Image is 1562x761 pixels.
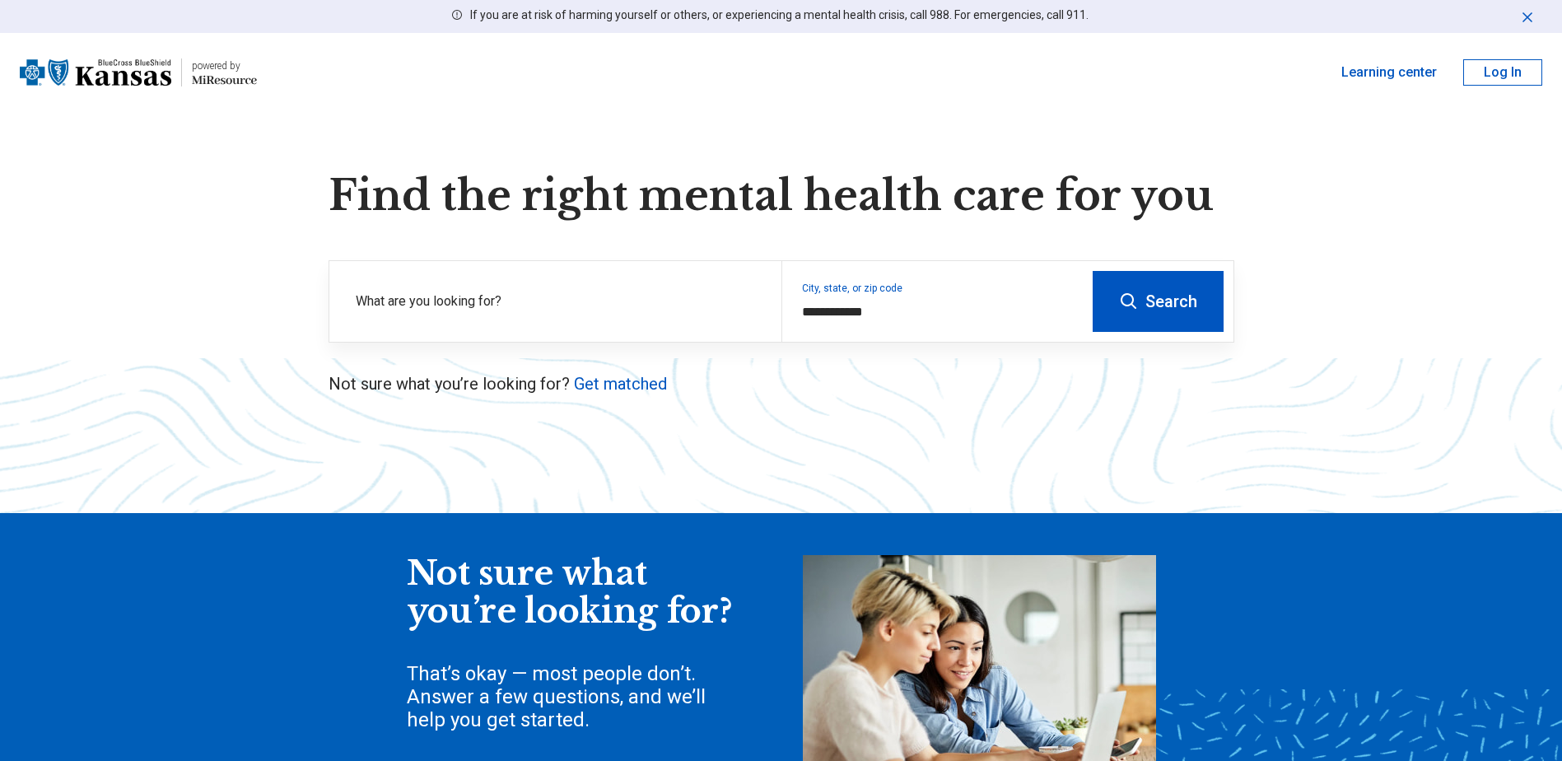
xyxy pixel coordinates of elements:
a: Blue Cross Blue Shield Kansaspowered by [20,53,257,92]
div: That’s okay — most people don’t. Answer a few questions, and we’ll help you get started. [407,662,736,731]
div: Not sure what you’re looking for? [407,555,736,630]
p: If you are at risk of harming yourself or others, or experiencing a mental health crisis, call 98... [470,7,1089,24]
a: Get matched [574,374,667,394]
button: Search [1093,271,1224,332]
a: Learning center [1341,63,1437,82]
label: What are you looking for? [356,292,762,311]
h1: Find the right mental health care for you [329,171,1234,221]
button: Log In [1463,59,1542,86]
p: Not sure what you’re looking for? [329,372,1234,395]
div: powered by [192,58,257,73]
button: Dismiss [1519,7,1536,26]
img: Blue Cross Blue Shield Kansas [20,53,171,92]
